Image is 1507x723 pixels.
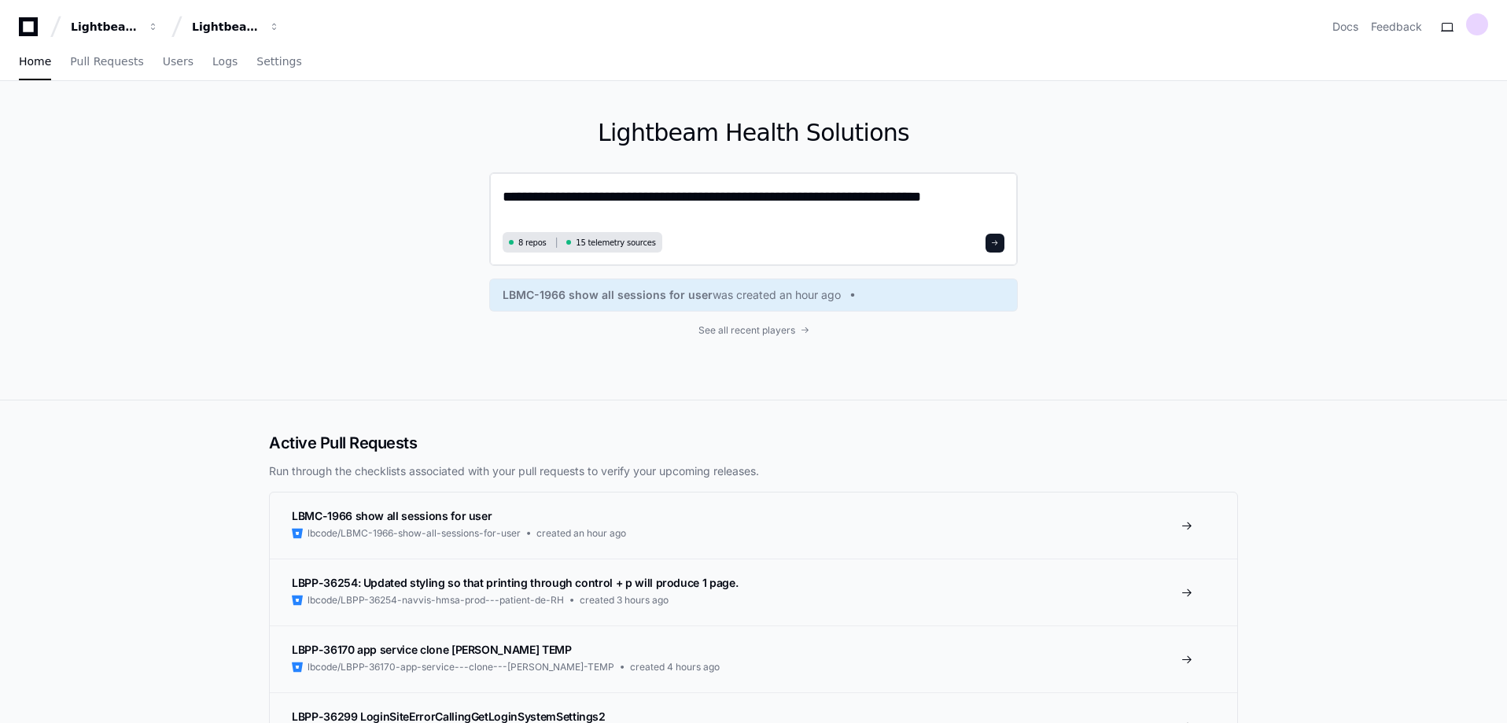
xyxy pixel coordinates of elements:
span: created 3 hours ago [580,594,669,607]
button: Lightbeam Health Solutions [186,13,286,41]
span: Logs [212,57,238,66]
span: Home [19,57,51,66]
a: See all recent players [489,324,1018,337]
a: Pull Requests [70,44,143,80]
a: Docs [1332,19,1358,35]
span: lbcode/LBPP-36170-app-service---clone---[PERSON_NAME]-TEMP [308,661,614,673]
h2: Active Pull Requests [269,432,1238,454]
span: LBMC-1966 show all sessions for user [292,509,492,522]
div: Lightbeam Health Solutions [192,19,260,35]
span: created 4 hours ago [630,661,720,673]
p: Run through the checklists associated with your pull requests to verify your upcoming releases. [269,463,1238,479]
span: LBPP-36254: Updated styling so that printing through control + p will produce 1 page. [292,576,738,589]
a: Logs [212,44,238,80]
span: lbcode/LBMC-1966-show-all-sessions-for-user [308,527,521,540]
span: Users [163,57,193,66]
span: was created an hour ago [713,287,841,303]
span: See all recent players [698,324,795,337]
h1: Lightbeam Health Solutions [489,119,1018,147]
button: Feedback [1371,19,1422,35]
span: 15 telemetry sources [576,237,655,249]
a: Settings [256,44,301,80]
span: 8 repos [518,237,547,249]
span: lbcode/LBPP-36254-navvis-hmsa-prod---patient-de-RH [308,594,564,607]
span: Pull Requests [70,57,143,66]
span: LBPP-36299 LoginSiteErrorCallingGetLoginSystemSettings2 [292,710,606,723]
div: Lightbeam Health [71,19,138,35]
a: LBMC-1966 show all sessions for userlbcode/LBMC-1966-show-all-sessions-for-usercreated an hour ago [270,492,1237,559]
button: Lightbeam Health [64,13,165,41]
a: LBPP-36254: Updated styling so that printing through control + p will produce 1 page.lbcode/LBPP-... [270,559,1237,625]
span: LBMC-1966 show all sessions for user [503,287,713,303]
a: Users [163,44,193,80]
span: Settings [256,57,301,66]
a: LBMC-1966 show all sessions for userwas created an hour ago [503,287,1004,303]
a: Home [19,44,51,80]
span: created an hour ago [536,527,626,540]
span: LBPP-36170 app service clone [PERSON_NAME] TEMP [292,643,572,656]
a: LBPP-36170 app service clone [PERSON_NAME] TEMPlbcode/LBPP-36170-app-service---clone---[PERSON_NA... [270,625,1237,692]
